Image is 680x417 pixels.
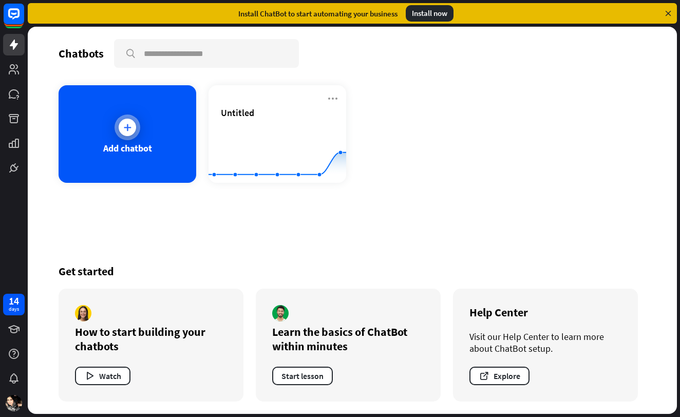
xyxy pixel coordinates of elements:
img: author [272,305,289,321]
button: Start lesson [272,367,333,385]
div: How to start building your chatbots [75,325,227,353]
div: days [9,306,19,313]
a: 14 days [3,294,25,315]
img: author [75,305,91,321]
div: Visit our Help Center to learn more about ChatBot setup. [469,331,621,354]
div: Learn the basics of ChatBot within minutes [272,325,424,353]
div: Chatbots [59,46,104,61]
div: Help Center [469,305,621,319]
div: Install now [406,5,454,22]
button: Explore [469,367,530,385]
div: 14 [9,296,19,306]
div: Get started [59,264,646,278]
div: Add chatbot [103,142,152,154]
button: Watch [75,367,130,385]
button: Open LiveChat chat widget [8,4,39,35]
span: Untitled [221,107,254,119]
div: Install ChatBot to start automating your business [238,9,398,18]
